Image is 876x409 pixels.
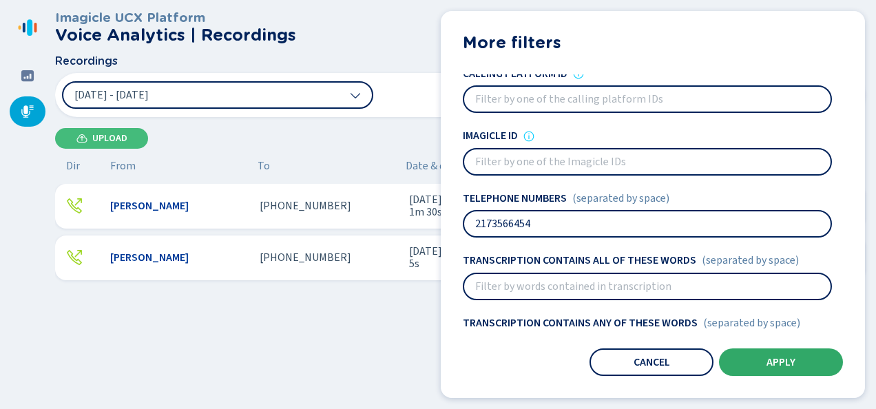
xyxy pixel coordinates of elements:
span: (separated by space) [703,317,800,329]
div: IDs assigned to recordings by the Imagilcle UC Suite, and they vary depending. When available, th... [523,131,534,142]
svg: telephone-outbound [66,249,83,266]
svg: dashboard-filled [21,69,34,83]
svg: mic-fill [21,105,34,118]
h4: Calling platform ID [463,67,567,80]
span: From [110,160,136,172]
button: Apply [719,348,843,376]
input: Filter by telephone numbers [464,211,831,236]
span: To [258,160,270,172]
h4: Transcription contains any of these words [463,317,698,329]
span: (separated by space) [702,254,799,266]
span: Dir [66,160,80,172]
h4: Telephone numbers [463,192,567,204]
input: Filter by words contained in transcription [464,274,831,299]
h2: Voice Analytics | Recordings [55,25,296,45]
h4: Transcription contains all of these words [463,254,696,266]
div: Dashboard [10,61,45,91]
span: Cancel [634,357,670,368]
div: Outgoing call [66,198,83,214]
svg: info-circle [573,68,584,79]
div: IDs assigned to recordings by the PBX. They vary depending on the recording technology used. When... [573,68,584,79]
h4: Imagicle ID [463,129,518,142]
span: [DATE] - [DATE] [74,90,149,101]
h2: More filters [463,33,843,52]
button: Upload [55,128,148,149]
div: Recordings [10,96,45,127]
svg: cloud-upload [76,133,87,144]
h3: Imagicle UCX Platform [55,10,296,25]
svg: info-circle [523,131,534,142]
input: Filter by one of the Imagicle IDs [464,149,831,174]
svg: chevron-down [350,90,361,101]
div: Outgoing call [66,249,83,266]
button: [DATE] - [DATE] [62,81,373,109]
button: Cancel [590,348,713,376]
span: (separated by space) [572,192,669,204]
span: Upload [92,133,127,144]
svg: telephone-outbound [66,198,83,214]
span: Apply [766,357,795,368]
span: Date & duration [406,160,563,172]
input: Filter by one of the calling platform IDs [464,87,831,112]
